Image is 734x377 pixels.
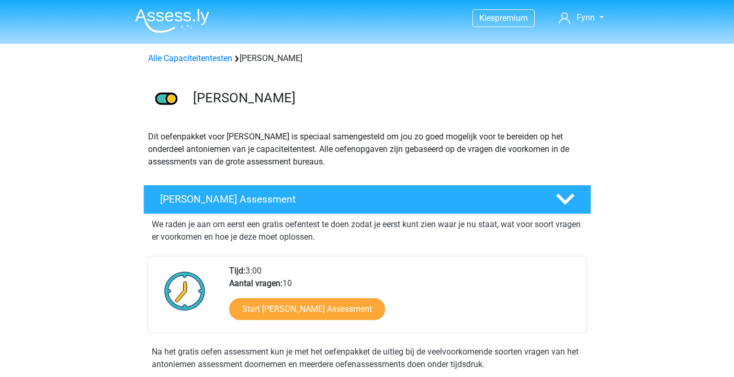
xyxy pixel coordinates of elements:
p: Dit oefenpakket voor [PERSON_NAME] is speciaal samengesteld om jou zo goed mogelijk voor te berei... [148,131,586,168]
b: Tijd: [229,266,245,276]
a: [PERSON_NAME] Assessment [139,185,595,214]
img: Assessly [135,8,209,33]
p: We raden je aan om eerst een gratis oefentest te doen zodat je eerst kunt zien waar je nu staat, ... [152,218,583,243]
img: antoniemen [144,77,188,122]
img: Klok [159,265,211,317]
h3: [PERSON_NAME] [193,90,583,106]
div: [PERSON_NAME] [144,52,591,65]
a: Fynn [555,11,607,24]
span: Kies [479,13,495,23]
a: Alle Capaciteitentesten [148,53,232,63]
div: Na het gratis oefen assessment kun je met het oefenpakket de uitleg bij de veelvoorkomende soorte... [148,346,587,371]
span: Fynn [577,13,595,22]
h4: [PERSON_NAME] Assessment [160,193,539,205]
span: premium [495,13,528,23]
a: Start [PERSON_NAME] Assessment [229,298,385,320]
a: Kiespremium [473,11,534,25]
div: 3:00 10 [221,265,586,333]
b: Aantal vragen: [229,278,283,288]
